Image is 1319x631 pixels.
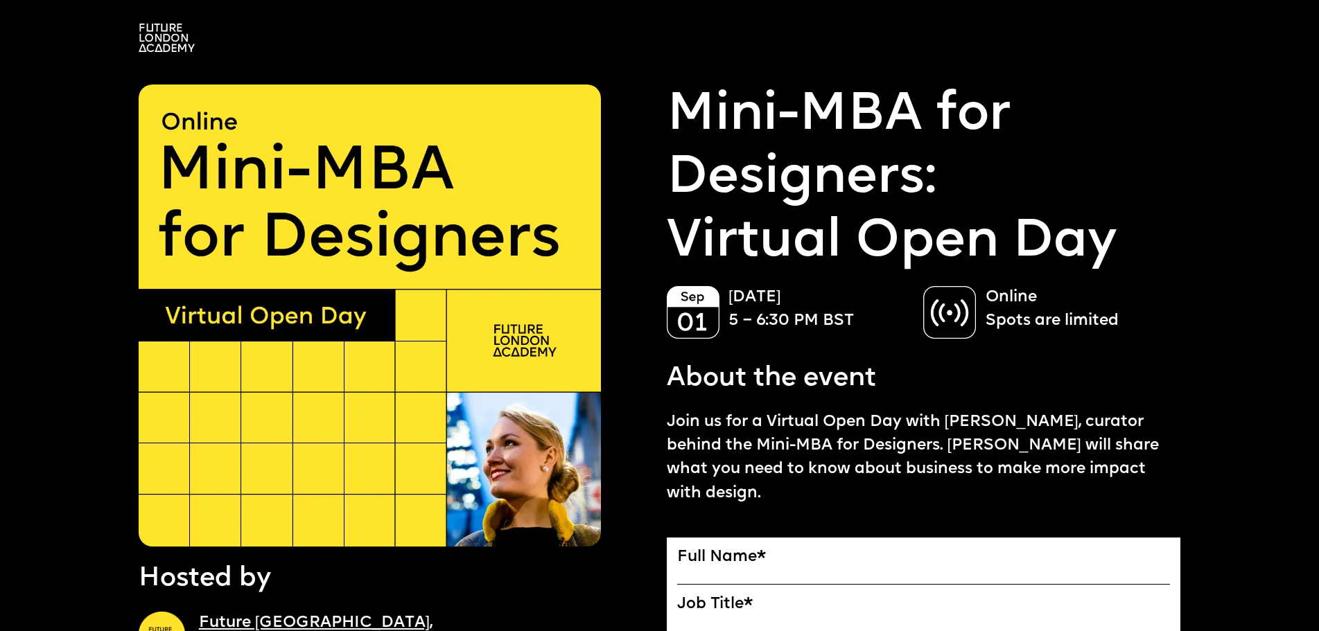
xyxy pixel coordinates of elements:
[139,24,195,52] img: A logo saying in 3 lines: Future London Academy
[677,595,1171,614] label: Job Title
[667,360,876,397] p: About the event
[139,560,271,597] p: Hosted by
[677,548,1171,567] label: Full Name
[986,286,1119,334] p: Online Spots are limited
[139,85,601,546] img: A yellow square saying "Online, Mini-MBA for Designers" Virtual Open Day with the photo of curato...
[667,85,1181,274] p: Virtual Open Day
[667,411,1181,506] p: Join us for a Virtual Open Day with [PERSON_NAME], curator behind the Mini-MBA for Designers. [PE...
[667,85,1181,211] a: Mini-MBA for Designers:
[728,286,854,334] p: [DATE] 5 – 6:30 PM BST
